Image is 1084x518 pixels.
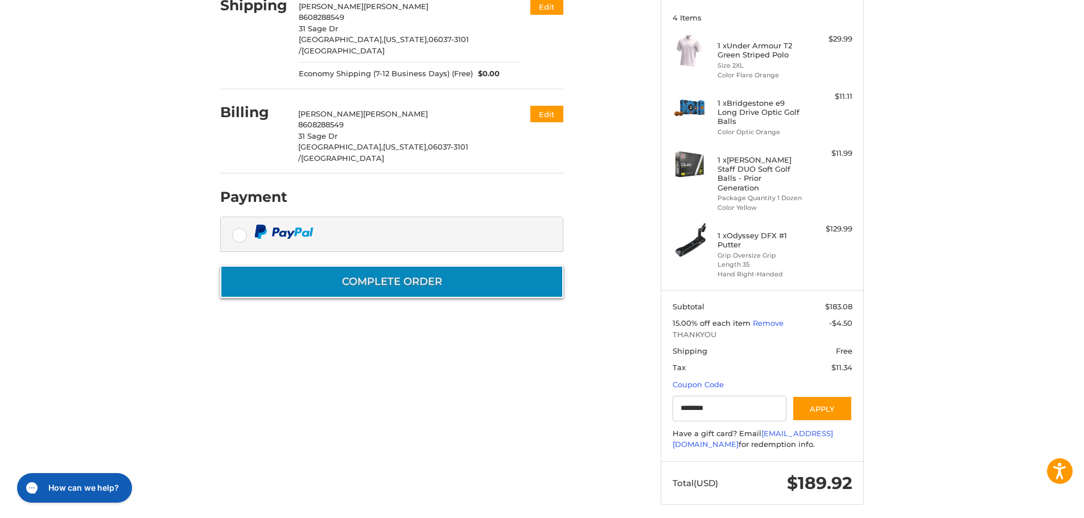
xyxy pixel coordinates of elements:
span: $0.00 [473,68,500,80]
span: [US_STATE], [383,142,428,151]
span: [PERSON_NAME] [299,2,364,11]
h4: 1 x Under Armour T2 Green Striped Polo [718,41,805,60]
iframe: Google Customer Reviews [990,487,1084,518]
li: Color Optic Orange [718,127,805,137]
img: PayPal icon [254,225,314,239]
h2: Payment [220,188,287,206]
span: Tax [673,363,686,372]
span: [GEOGRAPHIC_DATA], [299,35,384,44]
span: [PERSON_NAME] [364,2,428,11]
span: $11.34 [831,363,852,372]
span: 31 Sage Dr [299,24,338,33]
span: 06037-3101 / [299,35,469,55]
span: Subtotal [673,302,704,311]
h2: Billing [220,103,287,121]
span: Total (USD) [673,478,718,488]
span: [GEOGRAPHIC_DATA], [298,142,383,151]
iframe: Gorgias live chat messenger [11,469,135,507]
span: Economy Shipping (7-12 Business Days) (Free) [299,68,473,80]
span: Shipping [673,346,707,355]
div: $129.99 [807,223,852,235]
a: Coupon Code [673,380,724,389]
h4: 1 x Odyssey DFX #1 Putter [718,231,805,250]
div: $29.99 [807,34,852,45]
li: Color Flare Orange [718,71,805,80]
a: Remove [753,318,784,328]
h4: 1 x Bridgestone e9 Long Drive Optic Golf Balls [718,98,805,126]
span: [PERSON_NAME] [363,109,428,118]
button: Complete order [220,266,563,298]
button: Edit [530,106,563,122]
span: [GEOGRAPHIC_DATA] [302,46,385,55]
span: Free [836,346,852,355]
span: [US_STATE], [384,35,428,44]
span: [GEOGRAPHIC_DATA] [301,154,384,163]
button: Apply [792,396,852,421]
div: Have a gift card? Email for redemption info. [673,428,852,450]
h3: 4 Items [673,13,852,22]
li: Size 2XL [718,61,805,71]
li: Package Quantity 1 Dozen [718,193,805,203]
span: 8608288549 [299,13,344,22]
li: Color Yellow [718,203,805,213]
span: $189.92 [787,473,852,494]
span: 06037-3101 / [298,142,468,163]
li: Hand Right-Handed [718,270,805,279]
span: [PERSON_NAME] [298,109,363,118]
span: THANKYOU [673,329,852,341]
h4: 1 x [PERSON_NAME] Staff DUO Soft Golf Balls - Prior Generation [718,155,805,192]
span: 31 Sage Dr [298,131,337,140]
li: Grip Oversize Grip [718,251,805,260]
span: 8608288549 [298,120,344,129]
li: Length 35 [718,260,805,270]
div: $11.11 [807,91,852,102]
span: $183.08 [825,302,852,311]
input: Gift Certificate or Coupon Code [673,396,787,421]
span: 15.00% off each item [673,318,753,328]
div: $11.99 [807,148,852,159]
span: -$4.50 [829,318,852,328]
